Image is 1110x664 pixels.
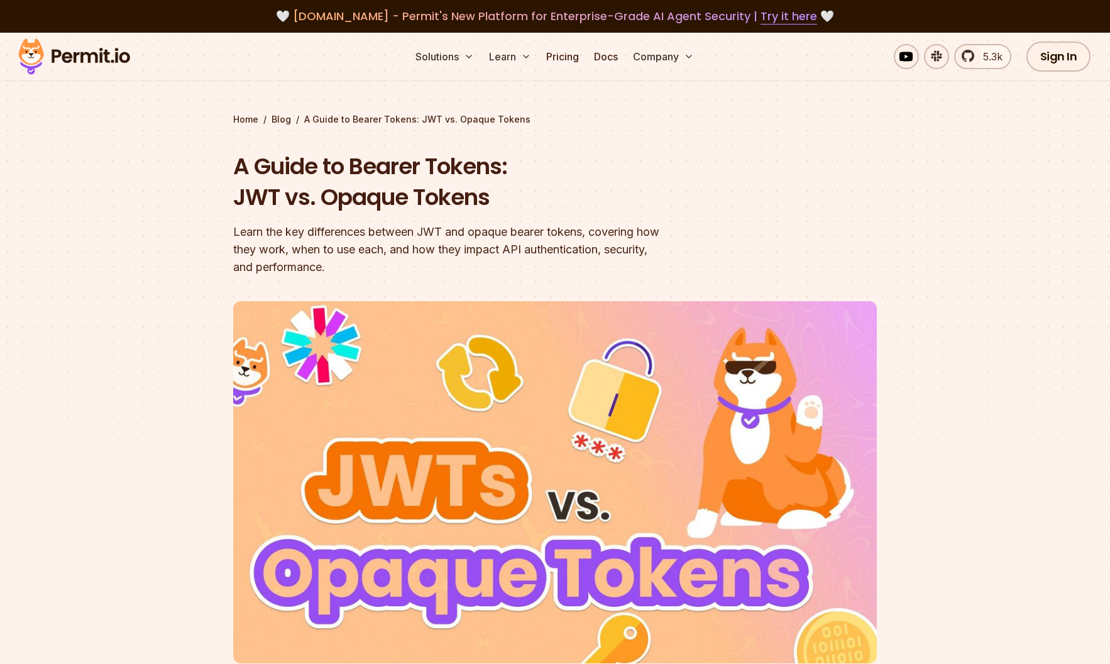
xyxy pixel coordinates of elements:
[233,113,258,126] a: Home
[484,44,536,69] button: Learn
[293,8,817,24] span: [DOMAIN_NAME] - Permit's New Platform for Enterprise-Grade AI Agent Security |
[233,113,877,126] div: / /
[272,113,291,126] a: Blog
[761,8,817,25] a: Try it here
[628,44,699,69] button: Company
[233,223,716,276] div: Learn the key differences between JWT and opaque bearer tokens, covering how they work, when to u...
[233,151,716,213] h1: A Guide to Bearer Tokens: JWT vs. Opaque Tokens
[13,35,136,78] img: Permit logo
[954,44,1011,69] a: 5.3k
[589,44,623,69] a: Docs
[233,301,877,663] img: A Guide to Bearer Tokens: JWT vs. Opaque Tokens
[541,44,584,69] a: Pricing
[975,49,1003,64] span: 5.3k
[410,44,479,69] button: Solutions
[1026,41,1091,72] a: Sign In
[30,8,1080,25] div: 🤍 🤍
